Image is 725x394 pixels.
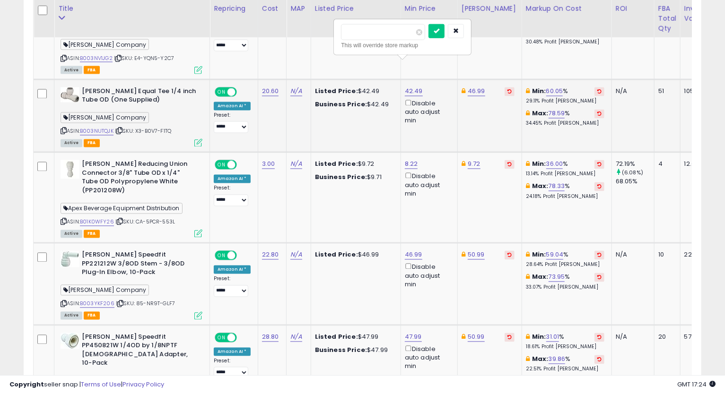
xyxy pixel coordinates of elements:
div: Repricing [214,4,254,14]
span: | SKU: 85-NR9T-GLF7 [116,300,175,308]
div: $42.49 [315,87,393,96]
a: 28.80 [262,333,279,342]
span: OFF [236,252,251,260]
div: % [526,160,604,178]
span: All listings currently available for purchase on Amazon [61,139,82,147]
a: 3.00 [262,160,275,169]
div: 576.00 [684,333,707,342]
a: 31.01 [546,333,559,342]
div: Amazon AI * [214,102,251,111]
div: N/A [616,251,647,259]
a: 78.59 [549,109,565,119]
p: 33.07% Profit [PERSON_NAME] [526,284,604,291]
a: Privacy Policy [122,380,164,389]
b: [PERSON_NAME] Speedfit PP450821W 1/4OD by 1/8NPTF [DEMOGRAPHIC_DATA] Adapter, 10-Pack [82,333,197,370]
div: N/A [616,87,647,96]
a: 59.04 [546,250,564,260]
a: 9.72 [468,160,480,169]
span: OFF [236,161,251,169]
div: % [526,251,604,268]
a: N/A [290,87,302,96]
b: [PERSON_NAME] Speedfit PP221212W 3/8OD Stem - 3/8OD Plug-In Elbow, 10-Pack [82,251,197,280]
div: Preset: [214,185,251,206]
a: 8.22 [405,160,418,169]
a: 47.99 [405,333,422,342]
div: Inv. value [684,4,710,24]
a: 46.99 [405,250,422,260]
b: Listed Price: [315,250,358,259]
p: 13.14% Profit [PERSON_NAME] [526,171,604,178]
div: ASIN: [61,5,202,73]
div: [PERSON_NAME] [462,4,518,14]
a: 42.49 [405,87,423,96]
b: Listed Price: [315,87,358,96]
a: Terms of Use [81,380,121,389]
div: MAP [290,4,306,14]
div: Cost [262,4,283,14]
div: % [526,355,604,373]
p: 34.45% Profit [PERSON_NAME] [526,120,604,127]
span: All listings currently available for purchase on Amazon [61,66,82,74]
small: (6.08%) [622,169,643,177]
div: $9.71 [315,173,393,182]
span: FBA [84,312,100,320]
p: 30.48% Profit [PERSON_NAME] [526,39,604,45]
a: 46.99 [468,87,485,96]
div: % [526,87,604,105]
b: Min: [532,333,546,342]
div: 1050.60 [684,87,707,96]
p: 29.11% Profit [PERSON_NAME] [526,98,604,105]
div: Amazon AI * [214,348,251,356]
span: ON [216,334,227,342]
b: Min: [532,87,546,96]
a: N/A [290,160,302,169]
a: B003NUTQJK [80,128,114,136]
p: 18.61% Profit [PERSON_NAME] [526,344,604,351]
span: FBA [84,230,100,238]
b: Business Price: [315,100,367,109]
div: Amazon AI * [214,266,251,274]
div: seller snap | | [9,380,164,389]
div: Min Price [405,4,454,14]
div: Disable auto adjust min [405,344,450,371]
a: B003YKF206 [80,300,114,308]
div: 4 [658,160,673,169]
span: [PERSON_NAME] Company [61,39,149,50]
img: 415xlmwfsRL._SL40_.jpg [61,333,79,349]
div: $47.99 [315,346,393,355]
div: Disable auto adjust min [405,171,450,198]
div: ASIN: [61,160,202,237]
span: FBA [84,66,100,74]
div: Preset: [214,112,251,134]
a: 60.05 [546,87,563,96]
span: [PERSON_NAME] Company [61,112,149,123]
b: Max: [532,273,549,282]
div: 68.05% [616,178,654,186]
div: Disable auto adjust min [405,98,450,126]
span: All listings currently available for purchase on Amazon [61,230,82,238]
div: % [526,110,604,127]
div: ROI [616,4,650,14]
a: 20.60 [262,87,279,96]
div: 228.00 [684,251,707,259]
div: % [526,333,604,351]
span: ON [216,88,227,96]
div: % [526,182,604,200]
div: 20 [658,333,673,342]
a: N/A [290,333,302,342]
strong: Copyright [9,380,44,389]
span: | SKU: X3-B0V7-F1TQ [115,128,171,135]
div: 10 [658,251,673,259]
a: 39.86 [549,355,566,364]
div: ASIN: [61,87,202,146]
div: 72.19% [616,160,654,169]
div: Title [58,4,206,14]
div: Preset: [214,30,251,51]
div: ASIN: [61,251,202,318]
div: $9.72 [315,160,393,169]
b: Min: [532,160,546,169]
a: B003NV1JG2 [80,54,113,62]
div: 51 [658,87,673,96]
p: 28.64% Profit [PERSON_NAME] [526,262,604,268]
div: $42.49 [315,101,393,109]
